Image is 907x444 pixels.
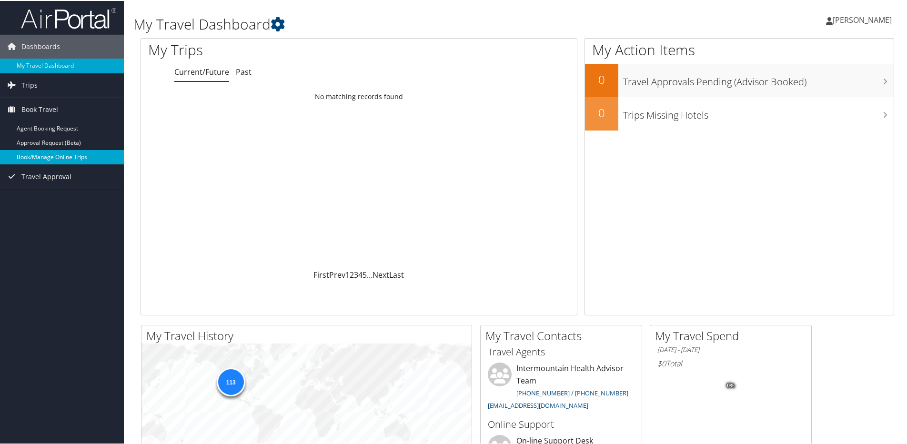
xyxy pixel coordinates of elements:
h2: My Travel Spend [655,327,811,343]
span: Travel Approval [21,164,71,188]
span: $0 [657,357,666,368]
h1: My Travel Dashboard [133,13,645,33]
h6: Total [657,357,804,368]
a: [PHONE_NUMBER] / [PHONE_NUMBER] [516,388,628,396]
h3: Trips Missing Hotels [623,103,894,121]
h3: Travel Approvals Pending (Advisor Booked) [623,70,894,88]
h1: My Trips [148,39,388,59]
li: Intermountain Health Advisor Team [483,362,639,413]
a: Next [373,269,389,279]
span: [PERSON_NAME] [833,14,892,24]
a: Current/Future [174,66,229,76]
span: Book Travel [21,97,58,121]
h6: [DATE] - [DATE] [657,344,804,353]
h2: 0 [585,104,618,120]
h1: My Action Items [585,39,894,59]
a: 1 [345,269,350,279]
span: … [367,269,373,279]
a: Past [236,66,252,76]
h2: My Travel Contacts [485,327,642,343]
a: 2 [350,269,354,279]
h2: My Travel History [146,327,472,343]
div: 113 [216,367,245,395]
a: First [313,269,329,279]
a: 0Travel Approvals Pending (Advisor Booked) [585,63,894,96]
a: [PERSON_NAME] [826,5,901,33]
a: 5 [363,269,367,279]
h3: Online Support [488,417,635,430]
h3: Travel Agents [488,344,635,358]
h2: 0 [585,71,618,87]
tspan: 0% [727,382,735,388]
span: Trips [21,72,38,96]
a: 3 [354,269,358,279]
a: Prev [329,269,345,279]
img: airportal-logo.png [21,6,116,29]
a: 0Trips Missing Hotels [585,96,894,130]
a: 4 [358,269,363,279]
a: Last [389,269,404,279]
td: No matching records found [141,87,577,104]
span: Dashboards [21,34,60,58]
a: [EMAIL_ADDRESS][DOMAIN_NAME] [488,400,588,409]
